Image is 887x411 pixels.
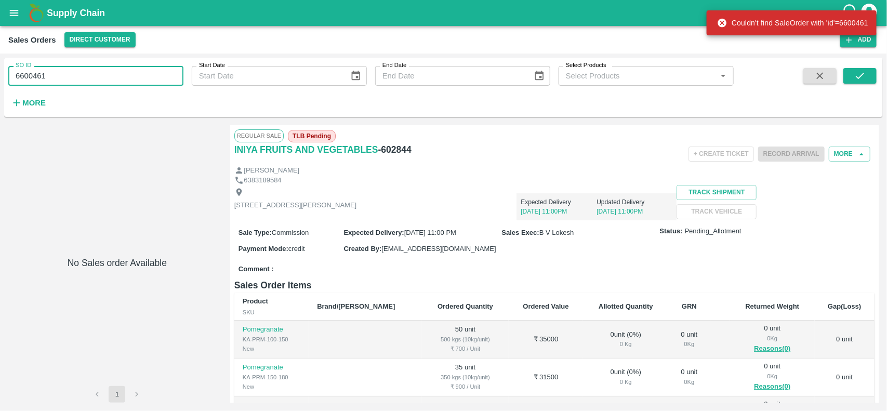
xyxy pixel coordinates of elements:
[239,264,274,274] label: Comment :
[738,381,806,393] button: Reasons(0)
[234,278,875,293] h6: Sales Order Items
[47,6,842,20] a: Supply Chain
[243,363,300,373] p: Pomegranate
[815,321,875,359] td: 0 unit
[860,2,879,24] div: account of current user
[404,229,456,236] span: [DATE] 11:00 PM
[109,386,125,403] button: page 1
[738,362,806,393] div: 0 unit
[317,302,395,310] b: Brand/[PERSON_NAME]
[597,207,672,216] p: [DATE] 11:00PM
[243,308,300,317] div: SKU
[375,66,525,86] input: End Date
[529,66,549,86] button: Choose date
[47,8,105,18] b: Supply Chain
[502,229,539,236] label: Sales Exec :
[682,302,697,310] b: GRN
[16,61,31,70] label: SO ID
[243,325,300,335] p: Pomegranate
[430,382,500,391] div: ₹ 900 / Unit
[758,149,825,157] span: Please dispatch the trip before ending
[521,207,597,216] p: [DATE] 11:00PM
[828,302,861,310] b: Gap(Loss)
[677,377,702,387] div: 0 Kg
[685,227,742,236] span: Pending_Allotment
[523,302,568,310] b: Ordered Value
[677,185,757,200] button: Track Shipment
[244,166,299,176] p: [PERSON_NAME]
[2,1,26,25] button: open drawer
[234,201,357,210] p: [STREET_ADDRESS][PERSON_NAME]
[272,229,309,236] span: Commission
[738,334,806,343] div: 0 Kg
[243,382,300,391] div: New
[243,297,268,305] b: Product
[8,66,183,86] input: Enter SO ID
[378,142,412,157] h6: - 602844
[815,359,875,396] td: 0 unit
[422,359,508,396] td: 35 unit
[746,302,800,310] b: Returned Weight
[677,339,702,349] div: 0 Kg
[438,302,493,310] b: Ordered Quantity
[591,339,660,349] div: 0 Kg
[430,335,500,344] div: 500 kgs (10kg/unit)
[288,130,336,142] span: TLB Pending
[239,245,288,253] label: Payment Mode :
[243,401,300,410] p: Pomegranate
[22,99,46,107] strong: More
[381,245,496,253] span: [EMAIL_ADDRESS][DOMAIN_NAME]
[660,227,683,236] label: Status:
[26,3,47,23] img: logo
[509,321,584,359] td: ₹ 35000
[591,367,660,387] div: 0 unit ( 0 %)
[430,373,500,382] div: 350 kgs (10kg/unit)
[717,14,868,32] div: Couldn't find SaleOrder with 'id'=6600461
[717,69,730,83] button: Open
[591,330,660,349] div: 0 unit ( 0 %)
[430,344,500,353] div: ₹ 700 / Unit
[509,359,584,396] td: ₹ 31500
[738,324,806,355] div: 0 unit
[8,94,48,112] button: More
[677,367,702,387] div: 0 unit
[68,256,167,386] h6: No Sales order Available
[738,372,806,381] div: 0 Kg
[234,129,284,142] span: Regular Sale
[566,61,606,70] label: Select Products
[591,377,660,387] div: 0 Kg
[234,142,378,157] a: INIYA FRUITS AND VEGETABLES
[382,61,406,70] label: End Date
[343,229,404,236] label: Expected Delivery :
[829,147,870,162] button: More
[521,197,597,207] p: Expected Delivery
[199,61,225,70] label: Start Date
[192,66,342,86] input: Start Date
[87,386,147,403] nav: pagination navigation
[599,302,653,310] b: Allotted Quantity
[738,343,806,355] button: Reasons(0)
[562,69,713,83] input: Select Products
[244,176,281,185] p: 6383189584
[343,245,381,253] label: Created By :
[239,229,272,236] label: Sale Type :
[677,330,702,349] div: 0 unit
[288,245,305,253] span: credit
[243,344,300,353] div: New
[243,373,300,382] div: KA-PRM-150-180
[597,197,672,207] p: Updated Delivery
[346,66,366,86] button: Choose date
[840,32,877,47] button: Add
[243,335,300,344] div: KA-PRM-100-150
[842,4,860,22] div: customer-support
[64,32,136,47] button: Select DC
[8,33,56,47] div: Sales Orders
[539,229,574,236] span: B V Lokesh
[422,321,508,359] td: 50 unit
